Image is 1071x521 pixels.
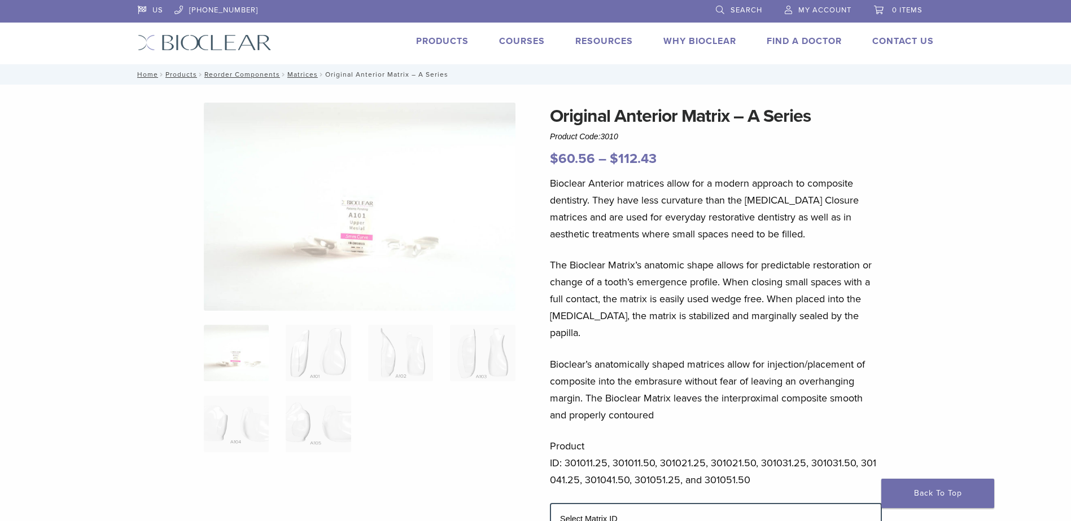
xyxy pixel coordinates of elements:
[165,70,197,78] a: Products
[550,132,618,141] span: Product Code:
[450,325,515,381] img: Original Anterior Matrix - A Series - Image 4
[134,70,158,78] a: Home
[550,103,882,130] h1: Original Anterior Matrix – A Series
[287,70,318,78] a: Matrices
[575,36,633,47] a: Resources
[197,72,204,77] span: /
[158,72,165,77] span: /
[204,396,269,452] img: Original Anterior Matrix - A Series - Image 5
[204,70,280,78] a: Reorder Components
[368,325,433,381] img: Original Anterior Matrix - A Series - Image 3
[881,479,994,508] a: Back To Top
[318,72,325,77] span: /
[550,438,882,488] p: Product ID: 301011.25, 301011.50, 301021.25, 301021.50, 301031.25, 301031.50, 301041.25, 301041.5...
[416,36,469,47] a: Products
[286,325,351,381] img: Original Anterior Matrix - A Series - Image 2
[138,34,272,51] img: Bioclear
[286,396,351,452] img: Original Anterior Matrix - A Series - Image 6
[598,151,606,167] span: –
[798,6,851,15] span: My Account
[767,36,842,47] a: Find A Doctor
[499,36,545,47] a: Courses
[550,175,882,242] p: Bioclear Anterior matrices allow for a modern approach to composite dentistry. They have less cur...
[550,257,882,341] p: The Bioclear Matrix’s anatomic shape allows for predictable restoration or change of a tooth’s em...
[204,325,269,381] img: Anterior-Original-A-Series-Matrices-324x324.jpg
[550,151,595,167] bdi: 60.56
[663,36,736,47] a: Why Bioclear
[280,72,287,77] span: /
[872,36,934,47] a: Contact Us
[892,6,923,15] span: 0 items
[129,64,942,85] nav: Original Anterior Matrix – A Series
[550,356,882,423] p: Bioclear’s anatomically shaped matrices allow for injection/placement of composite into the embra...
[731,6,762,15] span: Search
[204,103,515,311] img: Anterior Original A Series Matrices
[601,132,618,141] span: 3010
[610,151,657,167] bdi: 112.43
[610,151,618,167] span: $
[550,151,558,167] span: $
